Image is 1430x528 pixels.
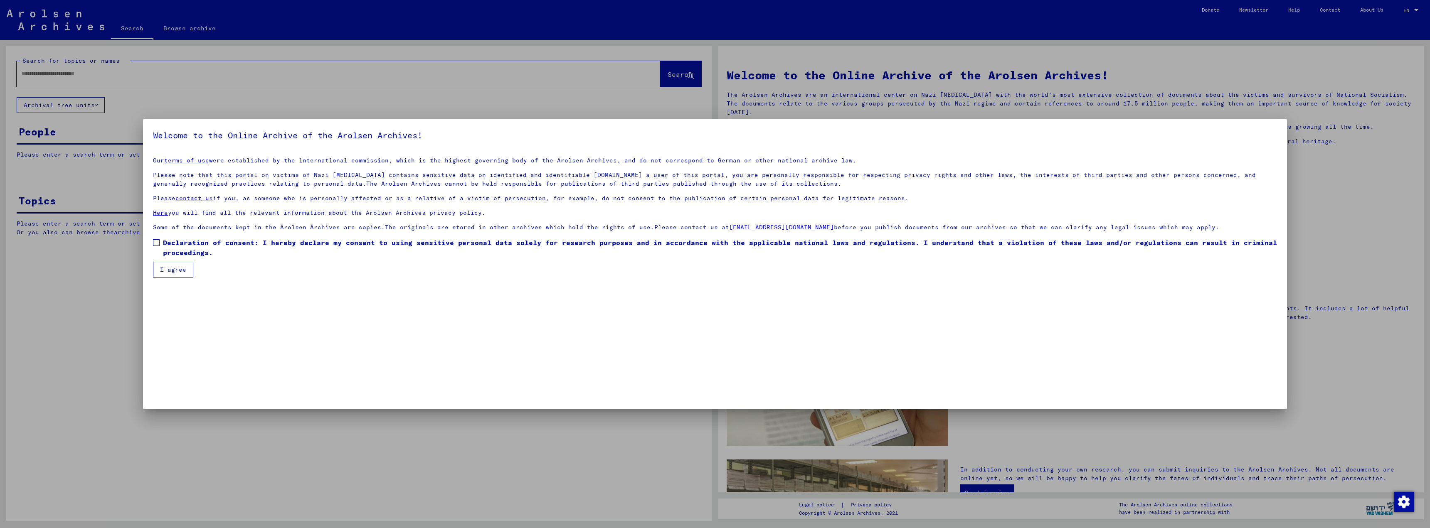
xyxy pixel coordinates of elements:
[153,262,193,278] button: I agree
[153,129,1277,142] h5: Welcome to the Online Archive of the Arolsen Archives!
[163,238,1277,258] span: Declaration of consent: I hereby declare my consent to using sensitive personal data solely for r...
[175,194,213,202] a: contact us
[153,156,1277,165] p: Our were established by the international commission, which is the highest governing body of the ...
[153,194,1277,203] p: Please if you, as someone who is personally affected or as a relative of a victim of persecution,...
[729,223,834,231] a: [EMAIL_ADDRESS][DOMAIN_NAME]
[153,171,1277,188] p: Please note that this portal on victims of Nazi [MEDICAL_DATA] contains sensitive data on identif...
[164,157,209,164] a: terms of use
[1394,492,1414,512] img: Change consent
[153,223,1277,232] p: Some of the documents kept in the Arolsen Archives are copies.The originals are stored in other a...
[153,209,1277,217] p: you will find all the relevant information about the Arolsen Archives privacy policy.
[153,209,168,216] a: Here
